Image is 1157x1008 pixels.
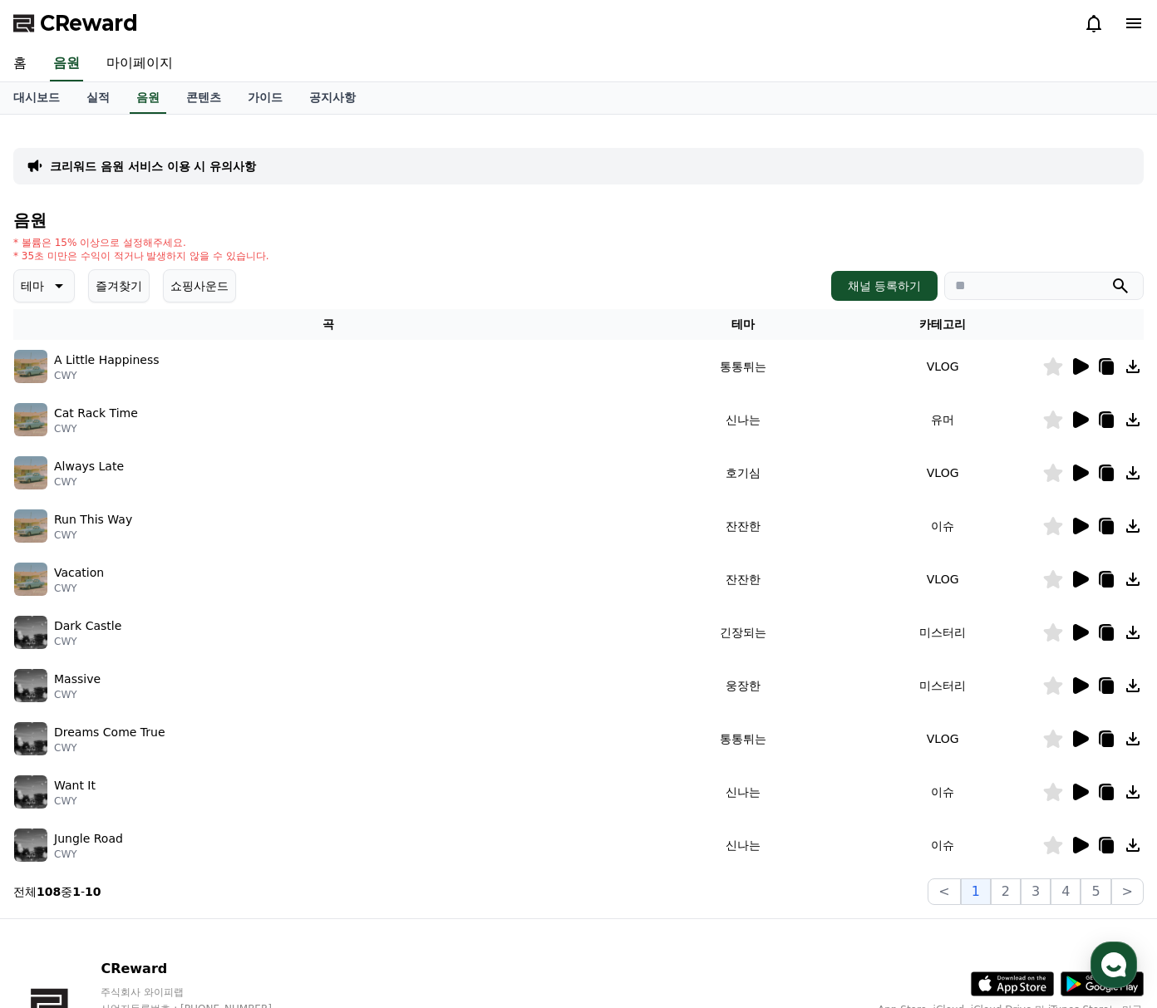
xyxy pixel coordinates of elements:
span: 설정 [257,552,277,565]
p: Dark Castle [54,617,121,635]
p: Cat Rack Time [54,405,138,422]
a: 콘텐츠 [173,82,234,114]
p: Massive [54,671,101,688]
td: 통통튀는 [644,712,844,765]
a: 설정 [214,527,319,568]
strong: 1 [72,885,81,898]
p: A Little Happiness [54,352,160,369]
p: CWY [54,688,101,701]
img: music [14,775,47,809]
a: 가이드 [234,82,296,114]
th: 카테고리 [843,309,1042,340]
td: 이슈 [843,819,1042,872]
p: 테마 [21,274,44,297]
p: CWY [54,422,138,435]
p: Run This Way [54,511,132,529]
a: 홈 [5,527,110,568]
p: Vacation [54,564,104,582]
td: 잔잔한 [644,499,844,553]
strong: 108 [37,885,61,898]
p: CWY [54,635,121,648]
td: VLOG [843,712,1042,765]
img: music [14,456,47,489]
button: 1 [961,878,991,905]
p: Want It [54,777,96,794]
span: 대화 [152,553,172,566]
p: CWY [54,582,104,595]
img: music [14,509,47,543]
img: music [14,350,47,383]
td: 호기심 [644,446,844,499]
img: music [14,722,47,755]
p: CWY [54,529,132,542]
p: Jungle Road [54,830,123,848]
img: music [14,403,47,436]
td: 긴장되는 [644,606,844,659]
a: 음원 [50,47,83,81]
p: 전체 중 - [13,883,101,900]
button: 채널 등록하기 [831,271,938,301]
button: 3 [1021,878,1051,905]
button: < [928,878,960,905]
button: 4 [1051,878,1081,905]
p: Dreams Come True [54,724,165,741]
p: CWY [54,369,160,382]
span: 홈 [52,552,62,565]
p: * 35초 미만은 수익이 적거나 발생하지 않을 수 있습니다. [13,249,269,263]
td: VLOG [843,553,1042,606]
td: 웅장한 [644,659,844,712]
th: 테마 [644,309,844,340]
td: 미스터리 [843,606,1042,659]
p: CReward [101,959,303,979]
td: 미스터리 [843,659,1042,712]
button: 2 [991,878,1021,905]
td: 잔잔한 [644,553,844,606]
p: CWY [54,475,124,489]
td: 통통튀는 [644,340,844,393]
a: 실적 [73,82,123,114]
button: 쇼핑사운드 [163,269,236,302]
a: 대화 [110,527,214,568]
td: VLOG [843,340,1042,393]
p: 주식회사 와이피랩 [101,986,303,999]
button: 5 [1081,878,1110,905]
a: CReward [13,10,138,37]
span: CReward [40,10,138,37]
a: 크리워드 음원 서비스 이용 시 유의사항 [50,158,256,175]
p: CWY [54,848,123,861]
img: music [14,563,47,596]
p: * 볼륨은 15% 이상으로 설정해주세요. [13,236,269,249]
h4: 음원 [13,211,1144,229]
a: 마이페이지 [93,47,186,81]
button: > [1111,878,1144,905]
img: music [14,616,47,649]
td: 이슈 [843,765,1042,819]
strong: 10 [85,885,101,898]
td: 신나는 [644,819,844,872]
th: 곡 [13,309,644,340]
button: 즐겨찾기 [88,269,150,302]
button: 테마 [13,269,75,302]
td: 유머 [843,393,1042,446]
a: 공지사항 [296,82,369,114]
td: VLOG [843,446,1042,499]
td: 이슈 [843,499,1042,553]
img: music [14,829,47,862]
p: CWY [54,741,165,755]
p: Always Late [54,458,124,475]
td: 신나는 [644,393,844,446]
p: CWY [54,794,96,808]
img: music [14,669,47,702]
a: 음원 [130,82,166,114]
td: 신나는 [644,765,844,819]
